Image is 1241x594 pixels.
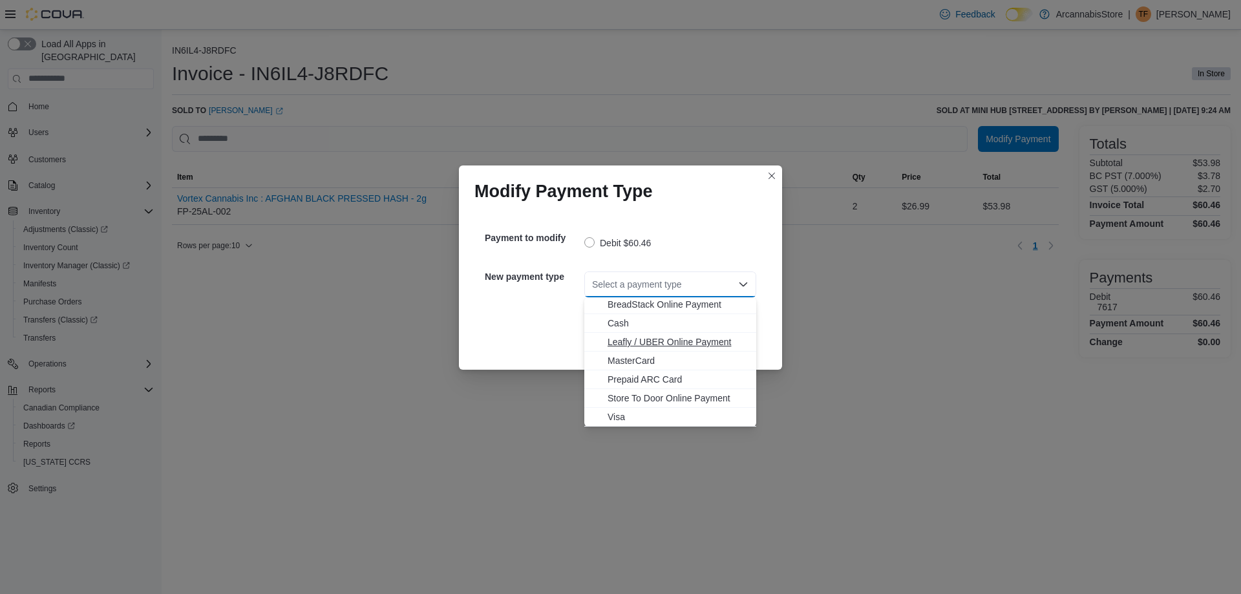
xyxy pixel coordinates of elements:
h1: Modify Payment Type [474,181,653,202]
label: Debit $60.46 [584,235,651,251]
h5: New payment type [485,264,582,290]
input: Accessible screen reader label [592,277,593,292]
button: Closes this modal window [764,168,780,184]
h5: Payment to modify [485,225,582,251]
button: Close list of options [738,279,748,290]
